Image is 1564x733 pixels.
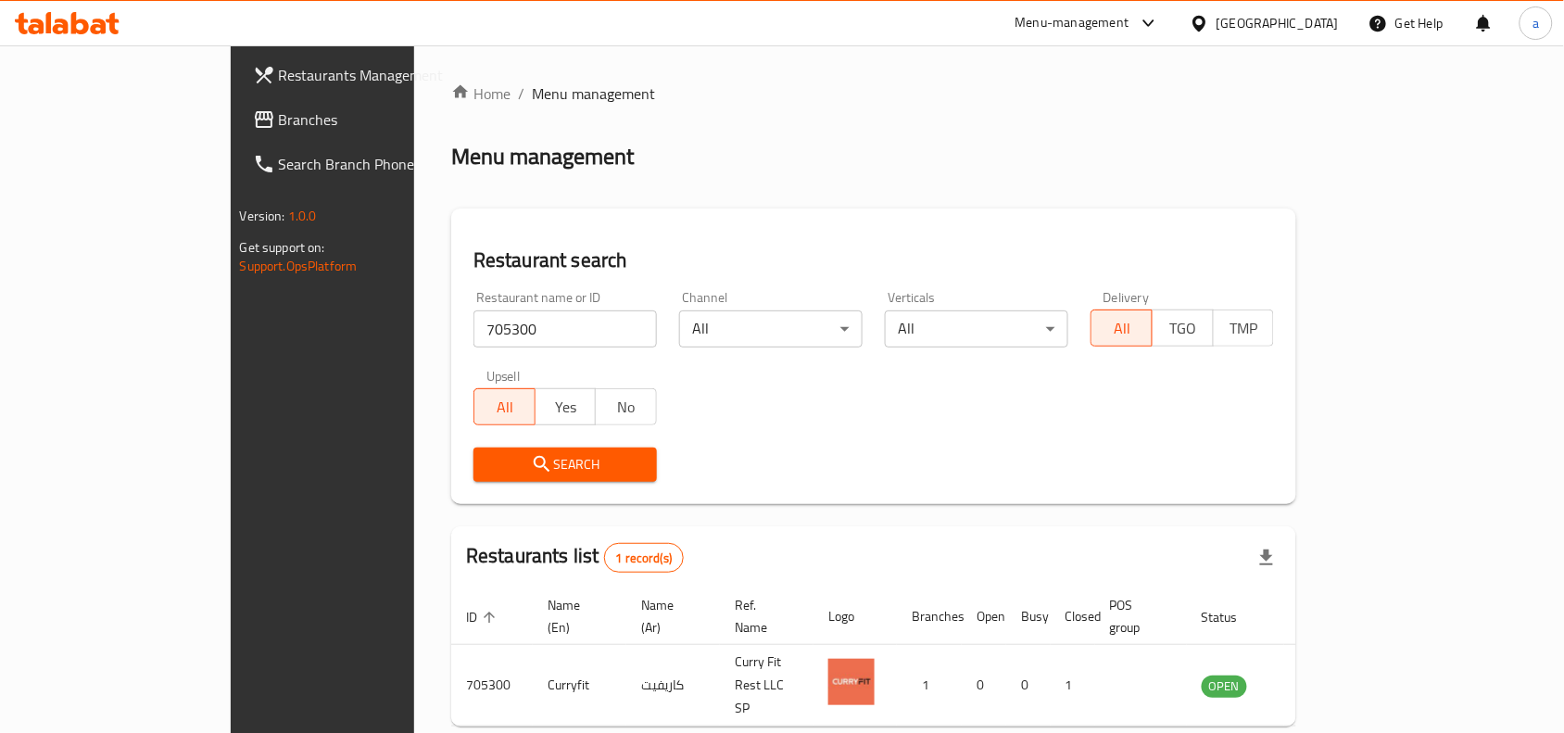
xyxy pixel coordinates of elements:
[238,97,492,142] a: Branches
[543,394,589,421] span: Yes
[1051,645,1095,727] td: 1
[488,453,642,476] span: Search
[486,370,521,383] label: Upsell
[1104,291,1150,304] label: Delivery
[240,235,325,259] span: Get support on:
[238,53,492,97] a: Restaurants Management
[641,594,698,638] span: Name (Ar)
[279,153,477,175] span: Search Branch Phone
[466,606,501,628] span: ID
[533,645,626,727] td: Curryfit
[240,254,358,278] a: Support.OpsPlatform
[535,388,597,425] button: Yes
[720,645,814,727] td: Curry Fit Rest LLC SP
[240,204,285,228] span: Version:
[604,543,685,573] div: Total records count
[1051,588,1095,645] th: Closed
[1160,315,1206,342] span: TGO
[451,82,1296,105] nav: breadcrumb
[962,588,1006,645] th: Open
[279,108,477,131] span: Branches
[1006,588,1051,645] th: Busy
[451,645,533,727] td: 705300
[962,645,1006,727] td: 0
[466,542,684,573] h2: Restaurants list
[518,82,524,105] li: /
[1202,676,1247,697] span: OPEN
[897,588,962,645] th: Branches
[1202,606,1262,628] span: Status
[1213,310,1275,347] button: TMP
[1532,13,1539,33] span: a
[897,645,962,727] td: 1
[1221,315,1268,342] span: TMP
[473,246,1274,274] h2: Restaurant search
[473,388,536,425] button: All
[605,550,684,567] span: 1 record(s)
[1099,315,1145,342] span: All
[1152,310,1214,347] button: TGO
[814,588,897,645] th: Logo
[1006,645,1051,727] td: 0
[548,594,604,638] span: Name (En)
[482,394,528,421] span: All
[288,204,317,228] span: 1.0.0
[1217,13,1339,33] div: [GEOGRAPHIC_DATA]
[626,645,720,727] td: كاريفيت
[1091,310,1153,347] button: All
[473,448,657,482] button: Search
[532,82,655,105] span: Menu management
[595,388,657,425] button: No
[885,310,1068,348] div: All
[238,142,492,186] a: Search Branch Phone
[1110,594,1165,638] span: POS group
[1244,536,1289,580] div: Export file
[1202,676,1247,698] div: OPEN
[1015,12,1129,34] div: Menu-management
[451,588,1348,727] table: enhanced table
[679,310,863,348] div: All
[735,594,791,638] span: Ref. Name
[1284,588,1348,645] th: Action
[451,142,634,171] h2: Menu management
[279,64,477,86] span: Restaurants Management
[603,394,650,421] span: No
[473,310,657,348] input: Search for restaurant name or ID..
[828,659,875,705] img: Curryfit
